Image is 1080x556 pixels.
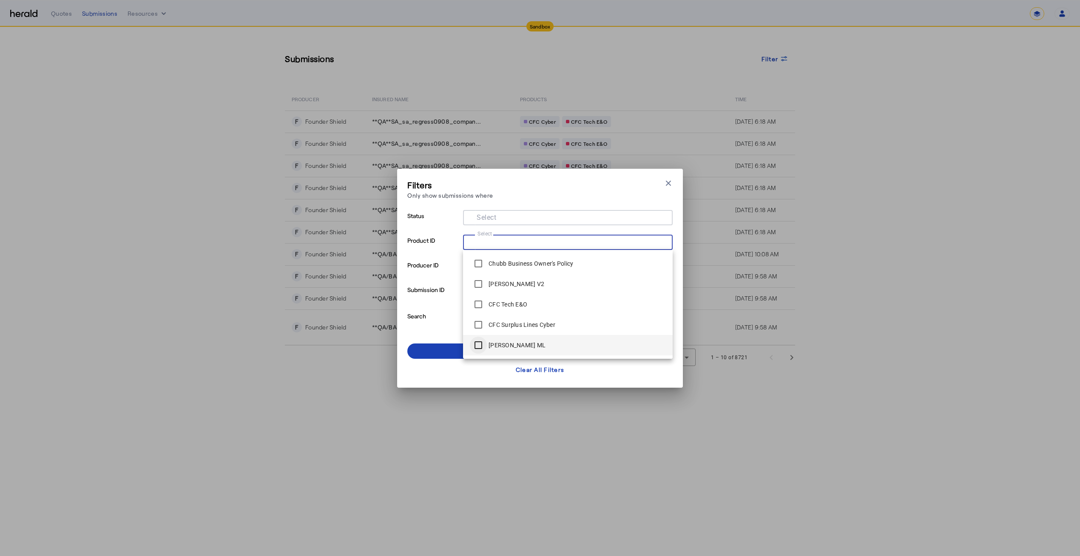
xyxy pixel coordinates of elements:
label: CFC Tech E&O [487,300,527,309]
button: Clear All Filters [407,362,673,377]
mat-chip-grid: Selection [470,236,666,247]
button: Apply Filters [407,343,673,359]
label: [PERSON_NAME] ML [487,341,546,349]
p: Submission ID [407,284,460,310]
label: Chubb Business Owner's Policy [487,259,573,268]
h3: Filters [407,179,493,191]
mat-chip-grid: Selection [470,212,666,222]
label: CFC Surplus Lines Cyber [487,321,555,329]
mat-label: Select [477,213,496,221]
p: Product ID [407,235,460,259]
p: Producer ID [407,259,460,284]
p: Status [407,210,460,235]
p: Search [407,310,460,337]
div: Clear All Filters [516,365,564,374]
label: [PERSON_NAME] V2 [487,280,544,288]
mat-label: Select [477,230,492,236]
p: Only show submissions where [407,191,493,200]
